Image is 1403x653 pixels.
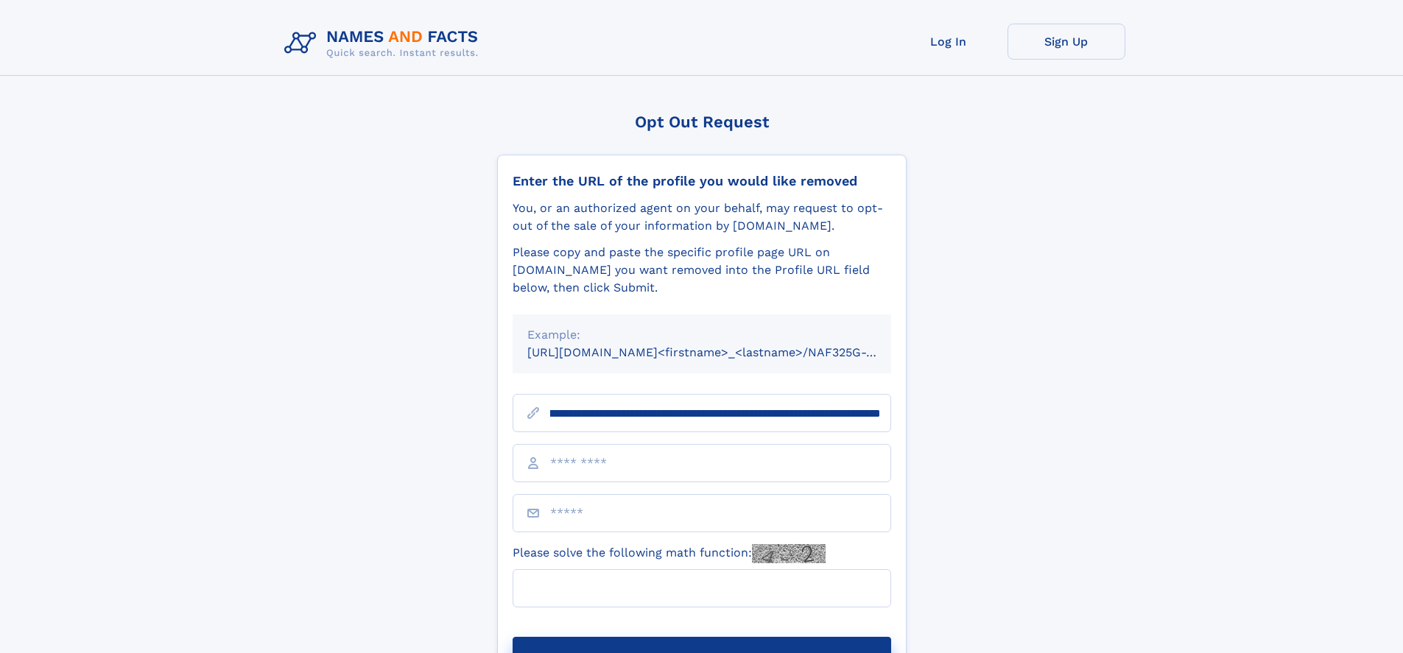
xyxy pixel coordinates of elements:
[278,24,490,63] img: Logo Names and Facts
[513,173,891,189] div: Enter the URL of the profile you would like removed
[890,24,1008,60] a: Log In
[527,345,919,359] small: [URL][DOMAIN_NAME]<firstname>_<lastname>/NAF325G-xxxxxxxx
[513,200,891,235] div: You, or an authorized agent on your behalf, may request to opt-out of the sale of your informatio...
[527,326,876,344] div: Example:
[497,113,907,131] div: Opt Out Request
[513,244,891,297] div: Please copy and paste the specific profile page URL on [DOMAIN_NAME] you want removed into the Pr...
[1008,24,1125,60] a: Sign Up
[513,544,826,563] label: Please solve the following math function:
